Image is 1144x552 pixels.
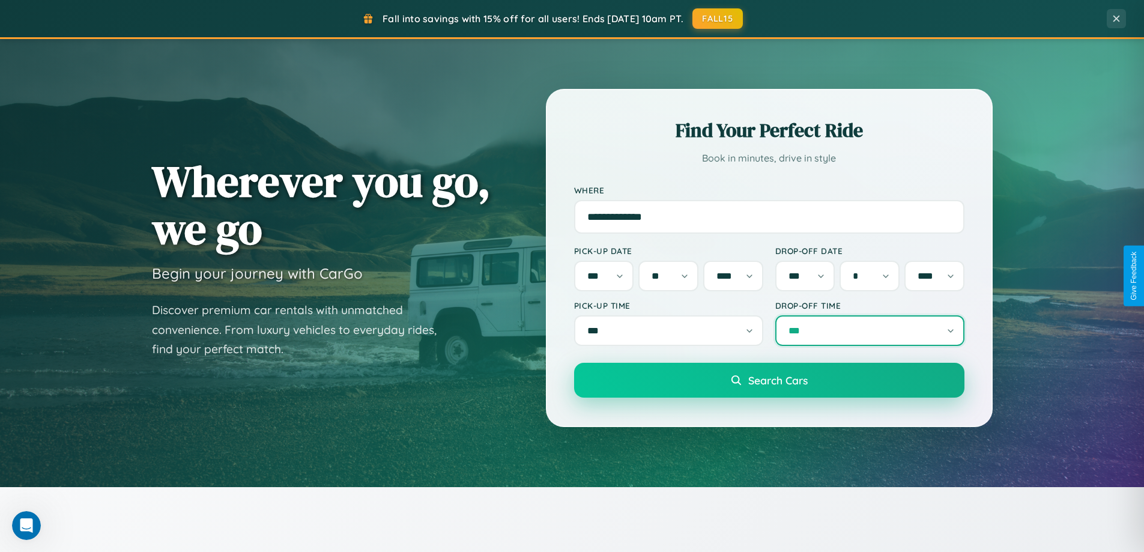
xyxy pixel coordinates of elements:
[574,185,964,195] label: Where
[152,300,452,359] p: Discover premium car rentals with unmatched convenience. From luxury vehicles to everyday rides, ...
[692,8,743,29] button: FALL15
[574,300,763,311] label: Pick-up Time
[574,363,964,398] button: Search Cars
[574,246,763,256] label: Pick-up Date
[152,157,491,252] h1: Wherever you go, we go
[1130,252,1138,300] div: Give Feedback
[748,374,808,387] span: Search Cars
[383,13,683,25] span: Fall into savings with 15% off for all users! Ends [DATE] 10am PT.
[12,511,41,540] iframe: Intercom live chat
[574,117,964,144] h2: Find Your Perfect Ride
[775,300,964,311] label: Drop-off Time
[152,264,363,282] h3: Begin your journey with CarGo
[775,246,964,256] label: Drop-off Date
[574,150,964,167] p: Book in minutes, drive in style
